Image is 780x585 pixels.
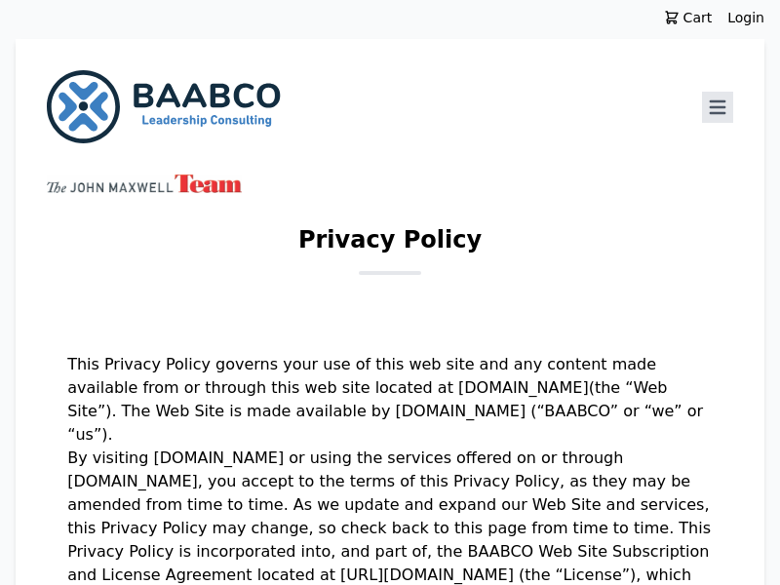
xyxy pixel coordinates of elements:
[648,8,728,27] a: Cart
[298,224,482,271] h1: Privacy Policy
[47,70,281,143] img: BAABCO Consulting Services
[67,353,713,447] p: This Privacy Policy governs your use of this web site and any content made available from or thro...
[680,8,713,27] span: Cart
[727,8,764,27] a: Login
[47,175,242,193] img: John Maxwell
